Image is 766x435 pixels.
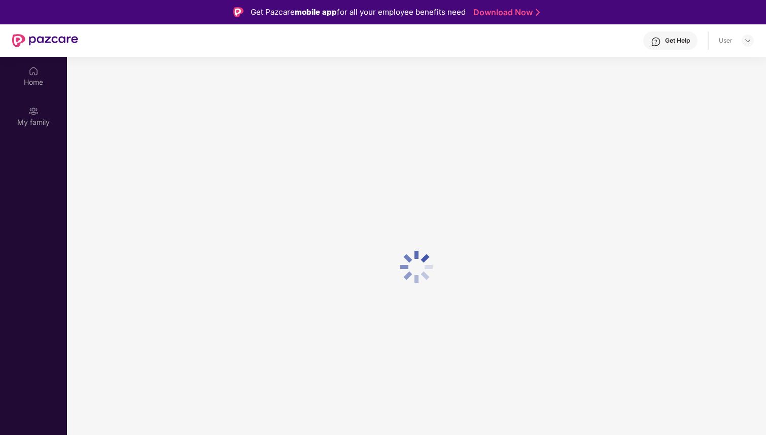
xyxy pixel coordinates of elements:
[12,34,78,47] img: New Pazcare Logo
[473,7,537,18] a: Download Now
[744,37,752,45] img: svg+xml;base64,PHN2ZyBpZD0iRHJvcGRvd24tMzJ4MzIiIHhtbG5zPSJodHRwOi8vd3d3LnczLm9yZy8yMDAwL3N2ZyIgd2...
[233,7,243,17] img: Logo
[295,7,337,17] strong: mobile app
[28,106,39,116] img: svg+xml;base64,PHN2ZyB3aWR0aD0iMjAiIGhlaWdodD0iMjAiIHZpZXdCb3g9IjAgMCAyMCAyMCIgZmlsbD0ibm9uZSIgeG...
[665,37,690,45] div: Get Help
[719,37,733,45] div: User
[651,37,661,47] img: svg+xml;base64,PHN2ZyBpZD0iSGVscC0zMngzMiIgeG1sbnM9Imh0dHA6Ly93d3cudzMub3JnLzIwMDAvc3ZnIiB3aWR0aD...
[536,7,540,18] img: Stroke
[251,6,466,18] div: Get Pazcare for all your employee benefits need
[28,66,39,76] img: svg+xml;base64,PHN2ZyBpZD0iSG9tZSIgeG1sbnM9Imh0dHA6Ly93d3cudzMub3JnLzIwMDAvc3ZnIiB3aWR0aD0iMjAiIG...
